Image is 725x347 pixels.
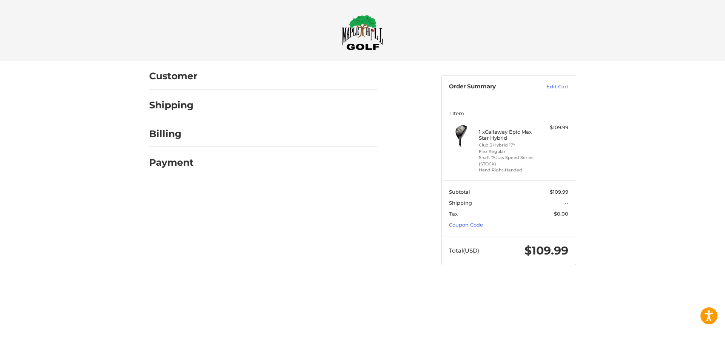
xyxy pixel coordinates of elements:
h4: 1 x Callaway Epic Max Star Hybrid [479,129,537,141]
a: Coupon Code [449,222,483,228]
span: $109.99 [524,244,568,258]
div: $109.99 [538,124,568,131]
img: Maple Hill Golf [342,15,383,50]
li: Hand Right-Handed [479,167,537,173]
span: -- [565,200,568,206]
h2: Billing [149,128,193,140]
h2: Payment [149,157,194,168]
a: Edit Cart [530,83,568,91]
span: $109.99 [550,189,568,195]
li: Club 3 Hybrid 17° [479,142,537,148]
h3: 1 Item [449,110,568,116]
span: Shipping [449,200,472,206]
h3: Order Summary [449,83,530,91]
h2: Shipping [149,99,194,111]
li: Shaft *Attas Speed Series (STOCK) [479,154,537,167]
span: Total (USD) [449,247,479,254]
li: Flex Regular [479,148,537,155]
h2: Customer [149,70,197,82]
iframe: Google Customer Reviews [663,327,725,347]
span: Subtotal [449,189,470,195]
span: Tax [449,211,458,217]
span: $0.00 [554,211,568,217]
